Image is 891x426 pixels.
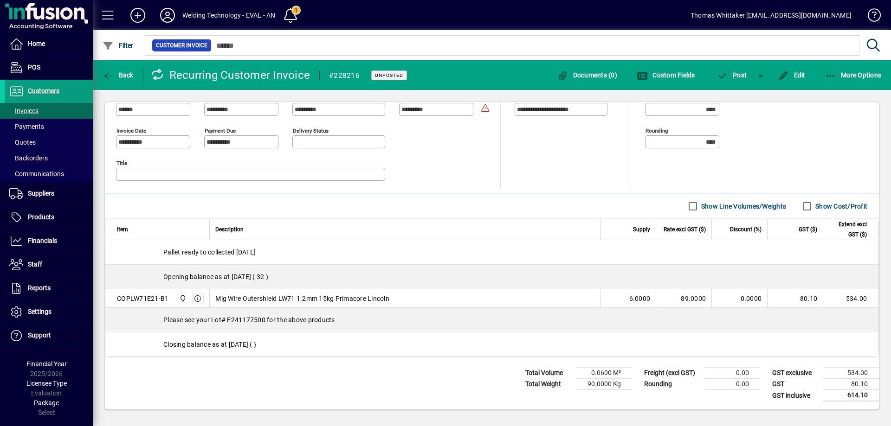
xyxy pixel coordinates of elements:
span: Package [34,399,59,407]
button: Custom Fields [634,67,697,83]
span: Payments [9,123,44,130]
span: Financials [28,237,57,244]
label: Show Cost/Profit [814,202,867,211]
button: More Options [823,67,884,83]
button: Back [100,67,136,83]
span: Item [117,224,128,235]
span: Edit [778,71,806,79]
span: Documents (0) [557,71,617,79]
mat-label: Payment due [205,127,236,134]
td: Rounding [639,379,704,390]
a: Financials [5,229,93,253]
button: Edit [775,67,808,83]
td: Total Volume [521,368,576,379]
span: Licensee Type [26,380,67,387]
td: 80.10 [823,379,879,390]
div: Opening balance as at [DATE] ( 32 ) [105,265,878,289]
td: GST inclusive [768,390,823,401]
a: Backorders [5,150,93,166]
span: Communications [9,170,64,178]
td: 80.10 [767,289,823,308]
span: Quotes [9,139,36,146]
button: Post [712,67,752,83]
div: Recurring Customer Invoice [151,68,310,83]
td: 614.10 [823,390,879,401]
td: 534.00 [823,368,879,379]
div: Thomas Whittaker [EMAIL_ADDRESS][DOMAIN_NAME] [691,8,852,23]
span: Financial Year [26,360,67,368]
span: Description [215,224,244,235]
td: Freight (excl GST) [639,368,704,379]
td: Total Weight [521,379,576,390]
span: Unposted [375,72,403,78]
td: 0.00 [704,368,760,379]
a: Invoices [5,103,93,119]
a: Payments [5,119,93,134]
span: Supply [633,224,650,235]
app-page-header-button: Back [93,67,144,83]
span: Customer Invoice [156,41,207,50]
mat-label: Invoice date [116,127,146,134]
a: Communications [5,166,93,182]
span: Staff [28,261,42,268]
span: Mig Wire Outershield LW71 1.2mm 15kg Primacore Lincoln [215,294,389,303]
div: #228216 [329,68,360,83]
a: Knowledge Base [861,2,879,32]
a: Reports [5,277,93,300]
span: Customers [28,87,59,95]
div: Welding Technology - EVAL - AN [182,8,275,23]
span: Discount (%) [730,224,762,235]
span: POS [28,64,40,71]
span: Extend excl GST ($) [829,219,867,240]
a: Quotes [5,134,93,150]
a: POS [5,56,93,79]
a: Staff [5,253,93,276]
span: Back [103,71,134,79]
label: Show Line Volumes/Weights [699,202,786,211]
span: Filter [103,42,134,49]
td: 0.0600 M³ [576,368,632,379]
span: Custom Fields [637,71,695,79]
td: 90.0000 Kg [576,379,632,390]
mat-label: Title [116,160,127,166]
a: Settings [5,300,93,324]
span: More Options [825,71,882,79]
button: Add [123,7,153,24]
div: Please see your Lot# E241177500 for the above products [105,308,878,332]
span: P [733,71,737,79]
a: Suppliers [5,182,93,205]
span: Products [28,213,54,221]
mat-label: Rounding [646,127,668,134]
span: Reports [28,284,51,292]
div: Closing balance as at [DATE] ( ) [105,332,878,356]
span: Home [28,40,45,47]
td: GST [768,379,823,390]
mat-label: Delivery status [293,127,329,134]
span: GST ($) [799,224,817,235]
button: Documents (0) [555,67,620,83]
a: Products [5,206,93,229]
span: Settings [28,308,52,315]
span: Invoices [9,107,39,114]
span: Support [28,331,51,339]
button: Filter [100,37,136,54]
span: Welding Technology Ltd [177,293,187,304]
button: Profile [153,7,182,24]
span: Backorders [9,154,48,162]
span: 6.0000 [629,294,651,303]
a: Support [5,324,93,347]
td: 0.00 [704,379,760,390]
div: COPLW71E21-B1 [117,294,168,303]
span: Suppliers [28,190,54,197]
div: 89.0000 [662,294,706,303]
td: GST exclusive [768,368,823,379]
span: ost [717,71,747,79]
td: 534.00 [823,289,878,308]
div: Pallet ready to collected [DATE] [105,240,878,264]
a: Home [5,32,93,56]
span: Rate excl GST ($) [664,224,706,235]
td: 0.0000 [711,289,767,308]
